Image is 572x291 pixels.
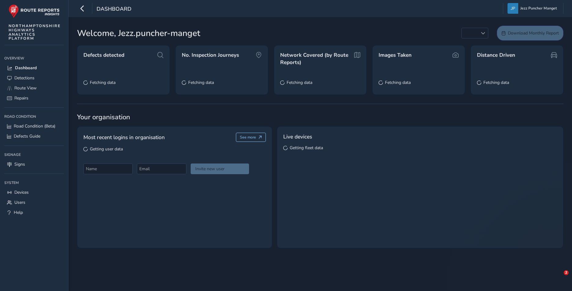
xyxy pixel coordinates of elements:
[477,52,515,59] span: Distance Driven
[483,80,509,85] span: Fetching data
[14,199,25,205] span: Users
[4,121,64,131] a: Road Condition (Beta)
[4,178,64,187] div: System
[290,145,323,151] span: Getting fleet data
[83,52,124,59] span: Defects detected
[520,3,557,14] span: Jezz Puncher Manget
[14,210,23,215] span: Help
[15,65,37,71] span: Dashboard
[379,52,412,59] span: Images Taken
[385,80,411,85] span: Fetching data
[14,133,40,139] span: Defects Guide
[97,5,131,14] span: Dashboard
[14,123,55,129] span: Road Condition (Beta)
[83,133,165,141] span: Most recent logins in organisation
[4,112,64,121] div: Road Condition
[4,159,64,169] a: Signs
[287,80,312,85] span: Fetching data
[137,163,186,174] input: Email
[14,85,37,91] span: Route View
[4,187,64,197] a: Devices
[280,52,352,66] span: Network Covered (by Route Reports)
[508,3,559,14] button: Jezz Puncher Manget
[564,270,569,275] span: 2
[240,135,256,140] span: See more
[4,73,64,83] a: Detections
[9,24,61,41] span: NORTHAMPTONSHIRE HIGHWAYS ANALYTICS PLATFORM
[4,150,64,159] div: Signage
[188,80,214,85] span: Fetching data
[90,80,116,85] span: Fetching data
[83,163,133,174] input: Name
[4,83,64,93] a: Route View
[4,63,64,73] a: Dashboard
[4,131,64,141] a: Defects Guide
[9,4,60,18] img: rr logo
[14,189,29,195] span: Devices
[508,3,518,14] img: diamond-layout
[551,270,566,285] iframe: Intercom live chat
[4,54,64,63] div: Overview
[236,133,266,142] button: See more
[14,75,35,81] span: Detections
[77,113,563,122] span: Your organisation
[90,146,123,152] span: Getting user data
[14,161,25,167] span: Signs
[4,197,64,207] a: Users
[4,207,64,217] a: Help
[4,93,64,103] a: Repairs
[77,27,200,40] span: Welcome, Jezz.puncher-manget
[283,133,312,141] span: Live devices
[182,52,239,59] span: No. Inspection Journeys
[14,95,28,101] span: Repairs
